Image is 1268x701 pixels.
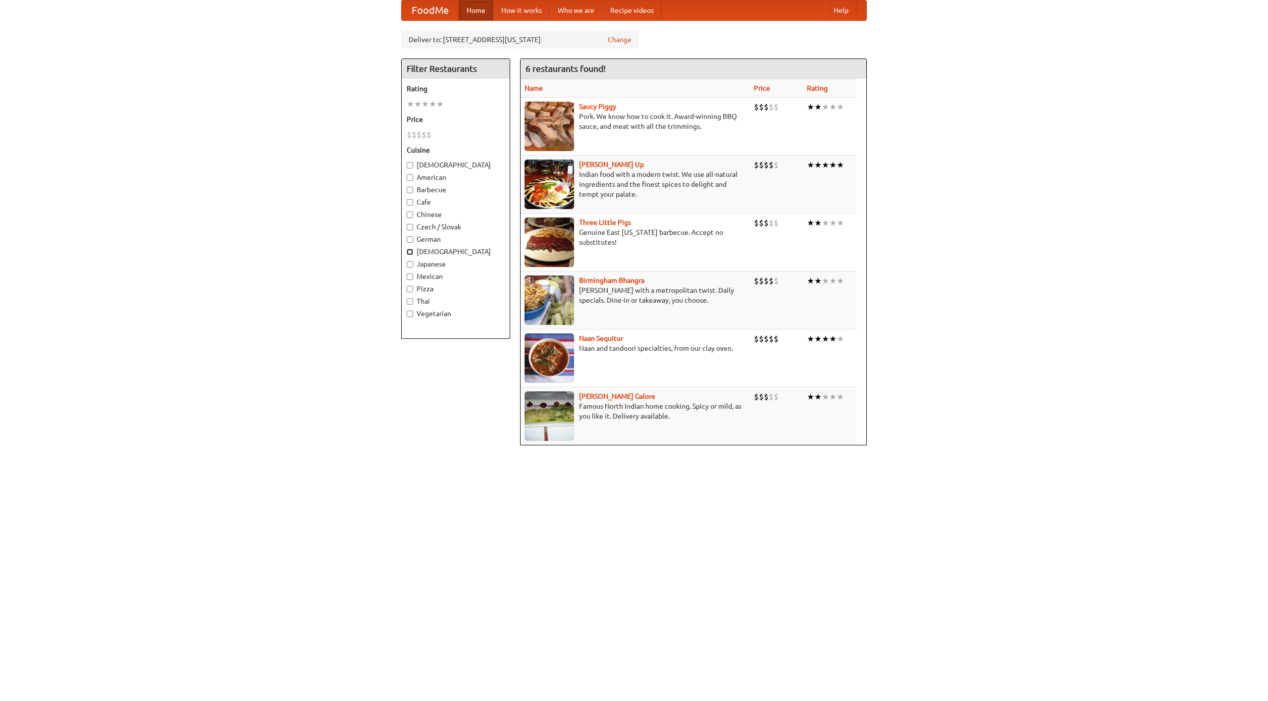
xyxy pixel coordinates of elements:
[407,99,414,109] li: ★
[774,275,779,286] li: $
[769,333,774,344] li: $
[769,391,774,402] li: $
[407,298,413,305] input: Thai
[407,197,505,207] label: Cafe
[407,174,413,181] input: American
[822,160,829,170] li: ★
[764,391,769,402] li: $
[764,217,769,228] li: $
[402,0,459,20] a: FoodMe
[807,333,814,344] li: ★
[422,129,426,140] li: $
[774,102,779,112] li: $
[764,333,769,344] li: $
[407,160,505,170] label: [DEMOGRAPHIC_DATA]
[814,391,822,402] li: ★
[422,99,429,109] li: ★
[426,129,431,140] li: $
[814,217,822,228] li: ★
[774,160,779,170] li: $
[407,236,413,243] input: German
[829,217,837,228] li: ★
[837,102,844,112] li: ★
[814,333,822,344] li: ★
[525,111,746,131] p: Pork. We know how to cook it. Award-winning BBQ sauce, and meat with all the trimmings.
[525,343,746,353] p: Naan and tandoori specialties, from our clay oven.
[602,0,662,20] a: Recipe videos
[401,31,639,49] div: Deliver to: [STREET_ADDRESS][US_STATE]
[837,160,844,170] li: ★
[493,0,550,20] a: How it works
[407,224,413,230] input: Czech / Slovak
[579,392,655,400] a: [PERSON_NAME] Galore
[407,273,413,280] input: Mexican
[579,103,616,110] a: Saucy Piggy
[759,391,764,402] li: $
[525,102,574,151] img: saucy.jpg
[579,276,644,284] a: Birmingham Bhangra
[414,99,422,109] li: ★
[579,218,631,226] b: Three Little Pigs
[814,160,822,170] li: ★
[525,401,746,421] p: Famous North Indian home cooking. Spicy or mild, as you like it. Delivery available.
[407,296,505,306] label: Thai
[759,160,764,170] li: $
[759,275,764,286] li: $
[814,102,822,112] li: ★
[429,99,436,109] li: ★
[754,217,759,228] li: $
[764,275,769,286] li: $
[407,199,413,206] input: Cafe
[407,172,505,182] label: American
[774,217,779,228] li: $
[525,217,574,267] img: littlepigs.jpg
[579,334,623,342] a: Naan Sequitur
[822,333,829,344] li: ★
[525,275,574,325] img: bhangra.jpg
[407,145,505,155] h5: Cuisine
[407,210,505,219] label: Chinese
[822,102,829,112] li: ★
[407,84,505,94] h5: Rating
[525,160,574,209] img: curryup.jpg
[759,102,764,112] li: $
[407,129,412,140] li: $
[525,333,574,383] img: naansequitur.jpg
[579,161,644,168] a: [PERSON_NAME] Up
[764,102,769,112] li: $
[829,333,837,344] li: ★
[764,160,769,170] li: $
[407,222,505,232] label: Czech / Slovak
[837,275,844,286] li: ★
[417,129,422,140] li: $
[807,84,828,92] a: Rating
[412,129,417,140] li: $
[807,391,814,402] li: ★
[550,0,602,20] a: Who we are
[829,102,837,112] li: ★
[759,217,764,228] li: $
[407,271,505,281] label: Mexican
[829,391,837,402] li: ★
[822,391,829,402] li: ★
[814,275,822,286] li: ★
[769,275,774,286] li: $
[837,217,844,228] li: ★
[407,286,413,292] input: Pizza
[407,187,413,193] input: Barbecue
[407,309,505,319] label: Vegetarian
[525,227,746,247] p: Genuine East [US_STATE] barbecue. Accept no substitutes!
[526,64,606,73] ng-pluralize: 6 restaurants found!
[754,333,759,344] li: $
[525,169,746,199] p: Indian food with a modern twist. We use all-natural ingredients and the finest spices to delight ...
[837,391,844,402] li: ★
[407,234,505,244] label: German
[754,160,759,170] li: $
[407,259,505,269] label: Japanese
[525,391,574,441] img: currygalore.jpg
[754,84,770,92] a: Price
[402,59,510,79] h4: Filter Restaurants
